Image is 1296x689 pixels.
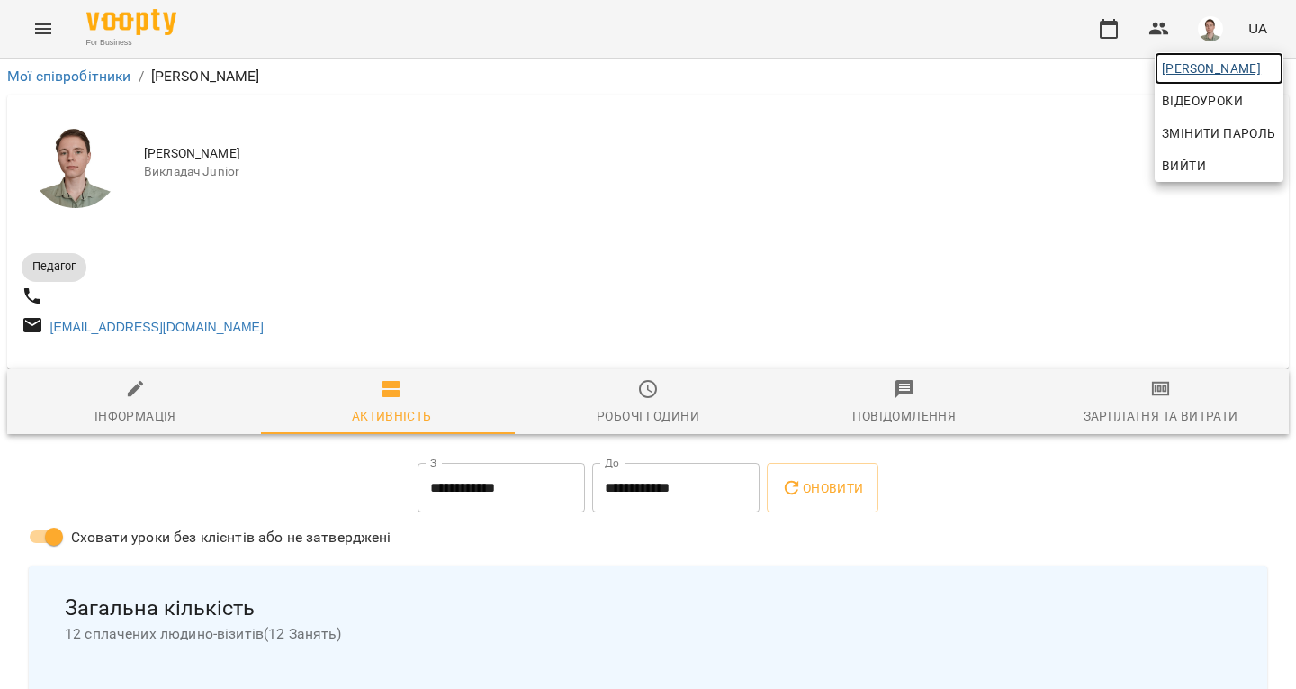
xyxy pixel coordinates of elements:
[1162,122,1276,144] span: Змінити пароль
[1155,85,1250,117] a: Відеоуроки
[1155,52,1283,85] a: [PERSON_NAME]
[1162,155,1206,177] span: Вийти
[1162,90,1243,112] span: Відеоуроки
[1155,117,1283,150] a: Змінити пароль
[1162,58,1276,79] span: [PERSON_NAME]
[1155,150,1283,182] button: Вийти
